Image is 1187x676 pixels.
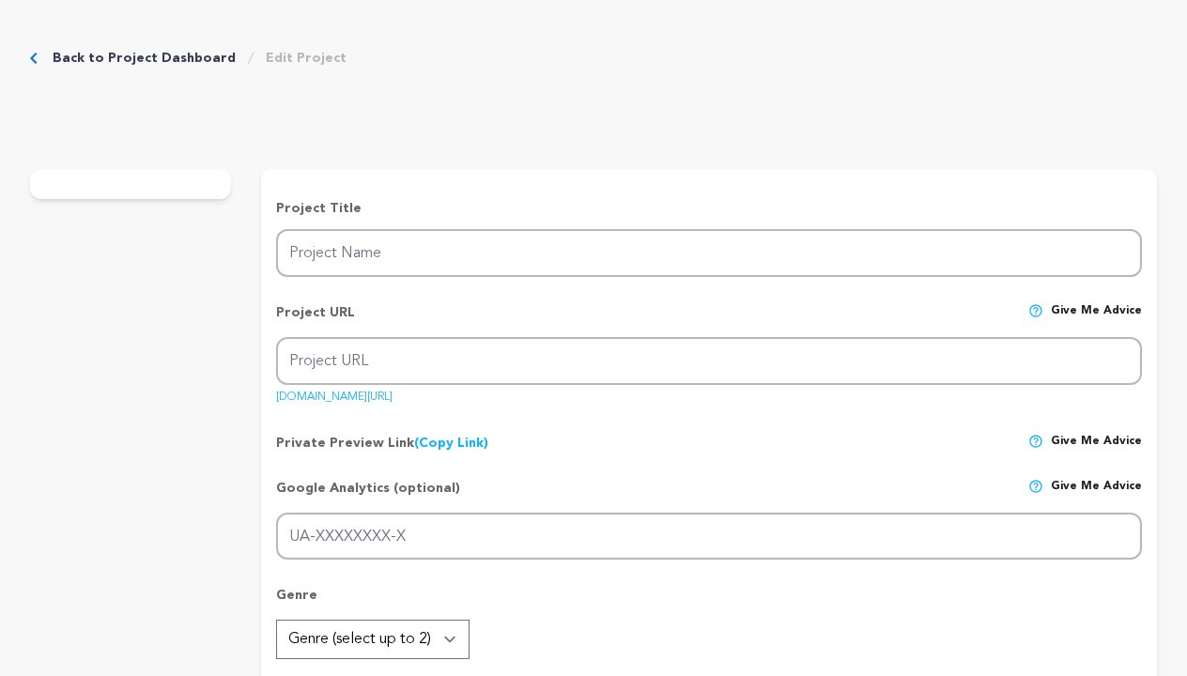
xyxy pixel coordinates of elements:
a: Edit Project [266,49,347,68]
p: Genre [276,586,1142,620]
input: Project URL [276,337,1142,385]
div: Breadcrumb [30,49,347,68]
img: help-circle.svg [1028,303,1043,318]
span: Give me advice [1051,303,1142,337]
p: Private Preview Link [276,434,488,453]
p: Project Title [276,199,1142,218]
a: Back to Project Dashboard [53,49,236,68]
img: help-circle.svg [1028,479,1043,494]
img: help-circle.svg [1028,434,1043,449]
a: [DOMAIN_NAME][URL] [276,384,393,403]
p: Google Analytics (optional) [276,479,460,513]
span: Give me advice [1051,479,1142,513]
input: Project Name [276,229,1142,277]
a: (Copy Link) [414,437,488,450]
p: Project URL [276,303,355,337]
input: UA-XXXXXXXX-X [276,513,1142,561]
span: Give me advice [1051,434,1142,453]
